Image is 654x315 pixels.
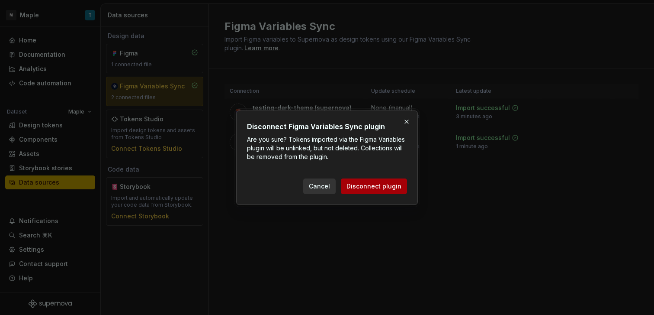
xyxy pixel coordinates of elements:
[309,182,330,191] span: Cancel
[341,179,407,194] button: Disconnect plugin
[303,179,336,194] button: Cancel
[346,182,401,191] span: Disconnect plugin
[247,135,407,161] p: Are you sure? Tokens imported via the Figma Variables plugin will be unlinked, but not deleted. C...
[247,121,407,132] h2: Disconnect Figma Variables Sync plugin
